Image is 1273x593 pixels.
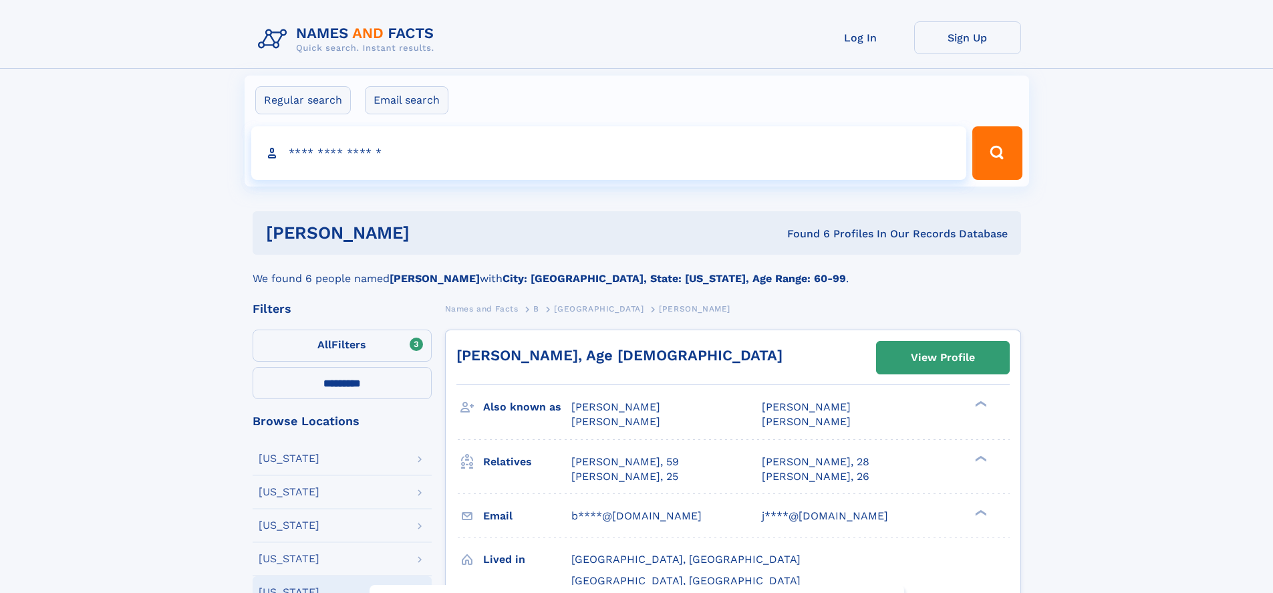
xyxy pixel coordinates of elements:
[253,330,432,362] label: Filters
[533,300,539,317] a: B
[266,225,599,241] h1: [PERSON_NAME]
[445,300,519,317] a: Names and Facts
[762,469,869,484] a: [PERSON_NAME], 26
[762,415,851,428] span: [PERSON_NAME]
[259,520,319,531] div: [US_STATE]
[972,126,1022,180] button: Search Button
[598,227,1008,241] div: Found 6 Profiles In Our Records Database
[259,554,319,564] div: [US_STATE]
[554,304,644,314] span: [GEOGRAPHIC_DATA]
[554,300,644,317] a: [GEOGRAPHIC_DATA]
[533,304,539,314] span: B
[877,342,1009,374] a: View Profile
[972,400,988,408] div: ❯
[972,454,988,463] div: ❯
[762,455,869,469] a: [PERSON_NAME], 28
[972,508,988,517] div: ❯
[571,574,801,587] span: [GEOGRAPHIC_DATA], [GEOGRAPHIC_DATA]
[914,21,1021,54] a: Sign Up
[390,272,480,285] b: [PERSON_NAME]
[571,553,801,566] span: [GEOGRAPHIC_DATA], [GEOGRAPHIC_DATA]
[571,455,679,469] a: [PERSON_NAME], 59
[483,396,571,419] h3: Also known as
[911,342,975,373] div: View Profile
[259,453,319,464] div: [US_STATE]
[571,400,660,413] span: [PERSON_NAME]
[483,548,571,571] h3: Lived in
[483,451,571,473] h3: Relatives
[253,21,445,57] img: Logo Names and Facts
[483,505,571,527] h3: Email
[251,126,967,180] input: search input
[253,303,432,315] div: Filters
[807,21,914,54] a: Log In
[253,415,432,427] div: Browse Locations
[659,304,730,314] span: [PERSON_NAME]
[317,338,331,351] span: All
[456,347,783,364] a: [PERSON_NAME], Age [DEMOGRAPHIC_DATA]
[571,415,660,428] span: [PERSON_NAME]
[503,272,846,285] b: City: [GEOGRAPHIC_DATA], State: [US_STATE], Age Range: 60-99
[762,400,851,413] span: [PERSON_NAME]
[571,469,678,484] a: [PERSON_NAME], 25
[255,86,351,114] label: Regular search
[253,255,1021,287] div: We found 6 people named with .
[259,487,319,497] div: [US_STATE]
[365,86,448,114] label: Email search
